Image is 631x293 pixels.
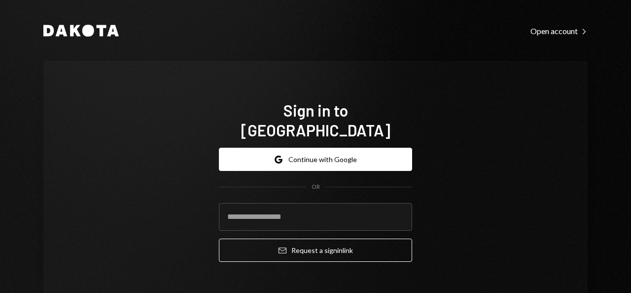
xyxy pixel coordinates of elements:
h1: Sign in to [GEOGRAPHIC_DATA] [219,100,412,140]
button: Continue with Google [219,148,412,171]
button: Request a signinlink [219,239,412,262]
div: OR [312,183,320,191]
div: Open account [530,26,588,36]
a: Open account [530,25,588,36]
